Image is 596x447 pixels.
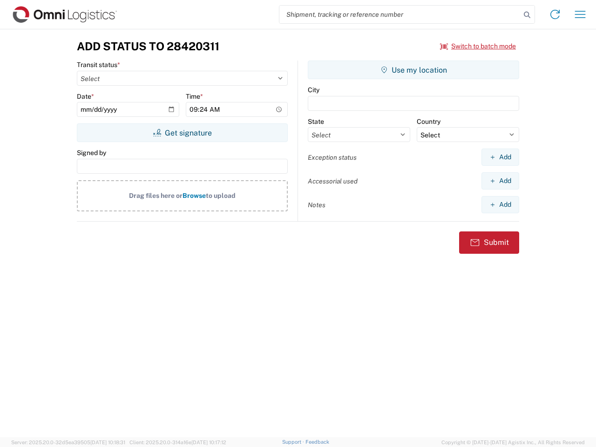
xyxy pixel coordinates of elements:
[77,149,106,157] label: Signed by
[186,92,203,101] label: Time
[11,440,125,445] span: Server: 2025.20.0-32d5ea39505
[77,92,94,101] label: Date
[279,6,521,23] input: Shipment, tracking or reference number
[441,438,585,447] span: Copyright © [DATE]-[DATE] Agistix Inc., All Rights Reserved
[90,440,125,445] span: [DATE] 10:18:31
[417,117,440,126] label: Country
[308,61,519,79] button: Use my location
[308,153,357,162] label: Exception status
[481,196,519,213] button: Add
[481,172,519,190] button: Add
[459,231,519,254] button: Submit
[206,192,236,199] span: to upload
[305,439,329,445] a: Feedback
[191,440,226,445] span: [DATE] 10:17:12
[77,40,219,53] h3: Add Status to 28420311
[308,86,319,94] label: City
[308,117,324,126] label: State
[129,440,226,445] span: Client: 2025.20.0-314a16e
[77,61,120,69] label: Transit status
[129,192,183,199] span: Drag files here or
[183,192,206,199] span: Browse
[308,201,325,209] label: Notes
[440,39,516,54] button: Switch to batch mode
[282,439,305,445] a: Support
[308,177,358,185] label: Accessorial used
[481,149,519,166] button: Add
[77,123,288,142] button: Get signature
